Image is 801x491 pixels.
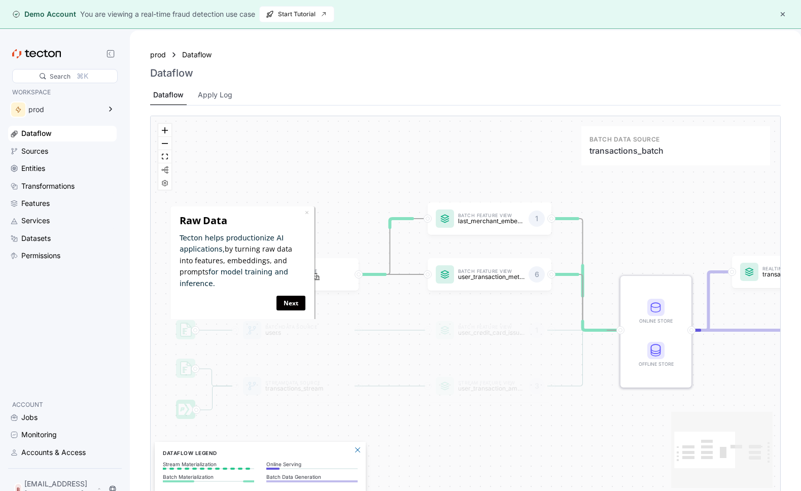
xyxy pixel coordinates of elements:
[77,71,88,82] div: ⌘K
[589,145,762,158] div: transactions_batch
[136,1,140,12] div: Close tooltip
[163,461,254,467] p: Stream Materialization
[547,330,618,386] g: Edge from featureView:user_transaction_amount_totals to STORE
[11,26,136,83] p: by turning raw data into features, embeddings, and prompts
[428,202,551,235] a: Batch Feature Viewlast_merchant_embedding1
[21,198,50,209] div: Features
[266,474,358,480] p: Batch Data Generation
[428,258,551,291] a: Batch Feature Viewuser_transaction_metrics6
[8,427,117,442] a: Monitoring
[158,124,171,190] div: React Flow controls
[235,258,359,291] a: BatchData Sourcetransactions_batch
[21,146,48,157] div: Sources
[192,386,232,410] g: Edge from dataSource:transactions_stream_stream_source to dataSource:transactions_stream
[235,314,359,346] a: BatchData Sourceusers
[529,266,545,283] div: 6
[8,213,117,228] a: Services
[636,299,676,325] div: Online Store
[355,219,425,274] g: Edge from dataSource:transactions_batch to featureView:last_merchant_embedding
[589,134,762,144] p: Batch Data Source
[158,137,171,150] button: zoom out
[153,89,184,100] div: Dataflow
[458,273,525,280] p: user_transaction_metrics
[191,369,232,386] g: Edge from dataSource:transactions_stream_batch_source to dataSource:transactions_stream
[458,214,525,218] p: Batch Feature View
[458,325,525,330] p: Batch Feature View
[8,231,117,246] a: Datasets
[21,128,52,139] div: Dataflow
[428,314,551,346] a: Batch Feature Viewuser_credit_card_issuer1
[12,400,113,410] p: ACCOUNT
[163,474,254,480] p: Batch Materialization
[198,89,232,100] div: Apply Log
[50,72,71,81] div: Search
[21,163,45,174] div: Entities
[158,124,171,137] button: zoom in
[8,179,117,194] a: Transformations
[12,69,118,83] div: Search⌘K
[352,444,364,456] button: Close Legend Panel
[265,381,332,385] p: Stream Data Source
[21,181,75,192] div: Transformations
[11,27,115,47] span: Tecton helps productionize AI applications,
[458,329,525,336] p: user_credit_card_issuer
[108,89,136,104] a: Next
[687,272,729,330] g: Edge from STORE to featureView:transaction_amount_is_higher_than_average
[458,381,525,385] p: Stream Feature View
[265,325,332,330] p: Batch Data Source
[547,274,618,330] g: Edge from featureView:user_transaction_metrics to STORE
[458,269,525,274] p: Batch Feature View
[21,233,51,244] div: Datasets
[235,370,359,402] a: StreamData Sourcetransactions_stream
[529,378,545,394] div: 3
[8,196,117,211] a: Features
[529,211,545,227] div: 1
[266,461,358,467] p: Online Serving
[8,126,117,141] a: Dataflow
[636,360,676,368] div: Offline Store
[265,385,332,392] p: transactions_stream
[636,317,676,325] div: Online Store
[28,106,100,113] div: prod
[182,49,218,60] a: Dataflow
[529,322,545,338] div: 1
[21,215,50,226] div: Services
[80,9,255,20] div: You are viewing a real-time fraud detection use case
[21,447,86,458] div: Accounts & Access
[11,8,136,21] h3: Raw Data
[458,218,525,224] p: last_merchant_embedding
[266,7,328,22] span: Start Tutorial
[163,449,358,457] h6: Dataflow Legend
[21,412,38,423] div: Jobs
[150,67,193,79] h3: Dataflow
[21,429,57,440] div: Monitoring
[12,9,76,19] div: Demo Account
[8,410,117,425] a: Jobs
[636,342,676,368] div: Offline Store
[547,219,618,330] g: Edge from featureView:last_merchant_embedding to STORE
[136,1,140,11] a: ×
[8,248,117,263] a: Permissions
[12,87,113,97] p: WORKSPACE
[21,250,60,261] div: Permissions
[11,61,119,81] span: for model training and inference.
[150,49,166,60] a: prod
[259,6,334,22] button: Start Tutorial
[158,150,171,163] button: fit view
[8,161,117,176] a: Entities
[265,329,332,336] p: users
[428,370,551,402] a: Stream Feature Viewuser_transaction_amount_totals3
[8,144,117,159] a: Sources
[8,445,117,460] a: Accounts & Access
[458,385,525,392] p: user_transaction_amount_totals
